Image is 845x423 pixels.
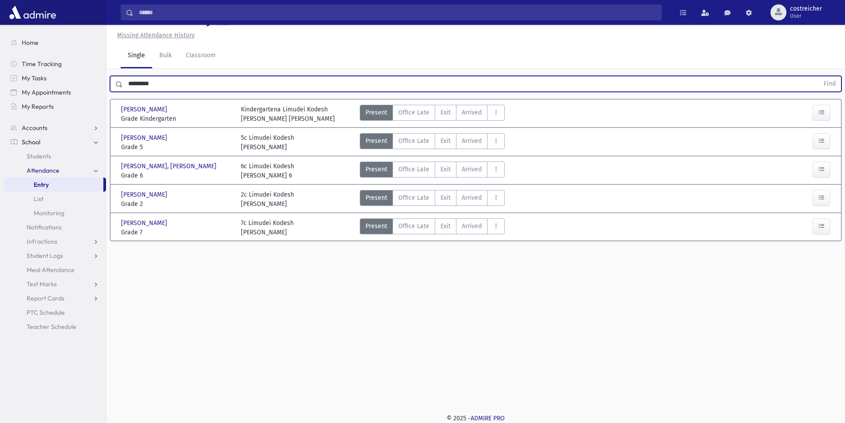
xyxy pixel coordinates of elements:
a: Attendance [4,163,106,178]
span: Time Tracking [22,60,62,68]
a: My Reports [4,99,106,114]
span: Present [366,136,387,146]
div: Kindergartena Limudei Kodesh [PERSON_NAME] [PERSON_NAME] [241,105,335,123]
div: AttTypes [360,218,505,237]
a: Teacher Schedule [4,320,106,334]
span: Office Late [398,221,429,231]
a: Notifications [4,220,106,234]
span: My Tasks [22,74,47,82]
span: [PERSON_NAME] [121,133,169,142]
span: Test Marks [27,280,57,288]
span: Present [366,108,387,117]
span: Exit [440,136,451,146]
div: AttTypes [360,133,505,152]
span: Office Late [398,108,429,117]
span: Arrived [462,165,482,174]
a: Test Marks [4,277,106,291]
a: School [4,135,106,149]
span: Exit [440,165,451,174]
a: Report Cards [4,291,106,305]
div: 5c Limudei Kodesh [PERSON_NAME] [241,133,294,152]
a: Time Tracking [4,57,106,71]
a: Bulk [152,43,179,68]
span: Arrived [462,136,482,146]
span: User [790,12,822,20]
img: AdmirePro [7,4,58,21]
span: School [22,138,40,146]
a: Home [4,36,106,50]
span: Arrived [462,221,482,231]
span: Teacher Schedule [27,323,76,331]
div: 7c Limudei Kodesh [PERSON_NAME] [241,218,294,237]
span: Infractions [27,237,57,245]
span: Grade 7 [121,228,232,237]
span: Grade 6 [121,171,232,180]
span: Grade 2 [121,199,232,209]
a: Classroom [179,43,223,68]
u: Missing Attendance History [117,32,195,39]
a: Infractions [4,234,106,249]
div: AttTypes [360,105,505,123]
span: My Appointments [22,88,71,96]
div: © 2025 - [121,414,831,423]
span: My Reports [22,103,54,111]
span: Meal Attendance [27,266,75,274]
a: Student Logs [4,249,106,263]
span: [PERSON_NAME] [121,218,169,228]
span: Entry [34,181,49,189]
span: Student Logs [27,252,63,260]
span: costreicher [790,5,822,12]
span: Students [27,152,51,160]
a: Students [4,149,106,163]
span: Monitoring [34,209,64,217]
input: Search [134,4,661,20]
span: Present [366,221,387,231]
a: Entry [4,178,103,192]
span: Exit [440,221,451,231]
span: [PERSON_NAME], [PERSON_NAME] [121,162,218,171]
span: Office Late [398,165,429,174]
span: [PERSON_NAME] [121,105,169,114]
a: Single [121,43,152,68]
span: Accounts [22,124,47,132]
span: Attendance [27,166,59,174]
a: My Appointments [4,85,106,99]
span: List [34,195,43,203]
div: AttTypes [360,190,505,209]
span: Arrived [462,108,482,117]
span: Report Cards [27,294,64,302]
span: Office Late [398,136,429,146]
span: Notifications [27,223,62,231]
div: 6c Limudei Kodesh [PERSON_NAME] 6 [241,162,294,180]
span: Office Late [398,193,429,202]
a: My Tasks [4,71,106,85]
div: 2c Limudei Kodesh [PERSON_NAME] [241,190,294,209]
span: Grade 5 [121,142,232,152]
span: [PERSON_NAME] [121,190,169,199]
a: List [4,192,106,206]
a: Accounts [4,121,106,135]
a: Monitoring [4,206,106,220]
span: Exit [440,193,451,202]
a: Meal Attendance [4,263,106,277]
span: Grade Kindergarten [121,114,232,123]
a: PTC Schedule [4,305,106,320]
span: Exit [440,108,451,117]
span: Present [366,165,387,174]
span: Present [366,193,387,202]
div: AttTypes [360,162,505,180]
span: PTC Schedule [27,308,65,316]
a: Missing Attendance History [114,32,195,39]
span: Arrived [462,193,482,202]
span: Home [22,39,39,47]
button: Find [818,76,841,91]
